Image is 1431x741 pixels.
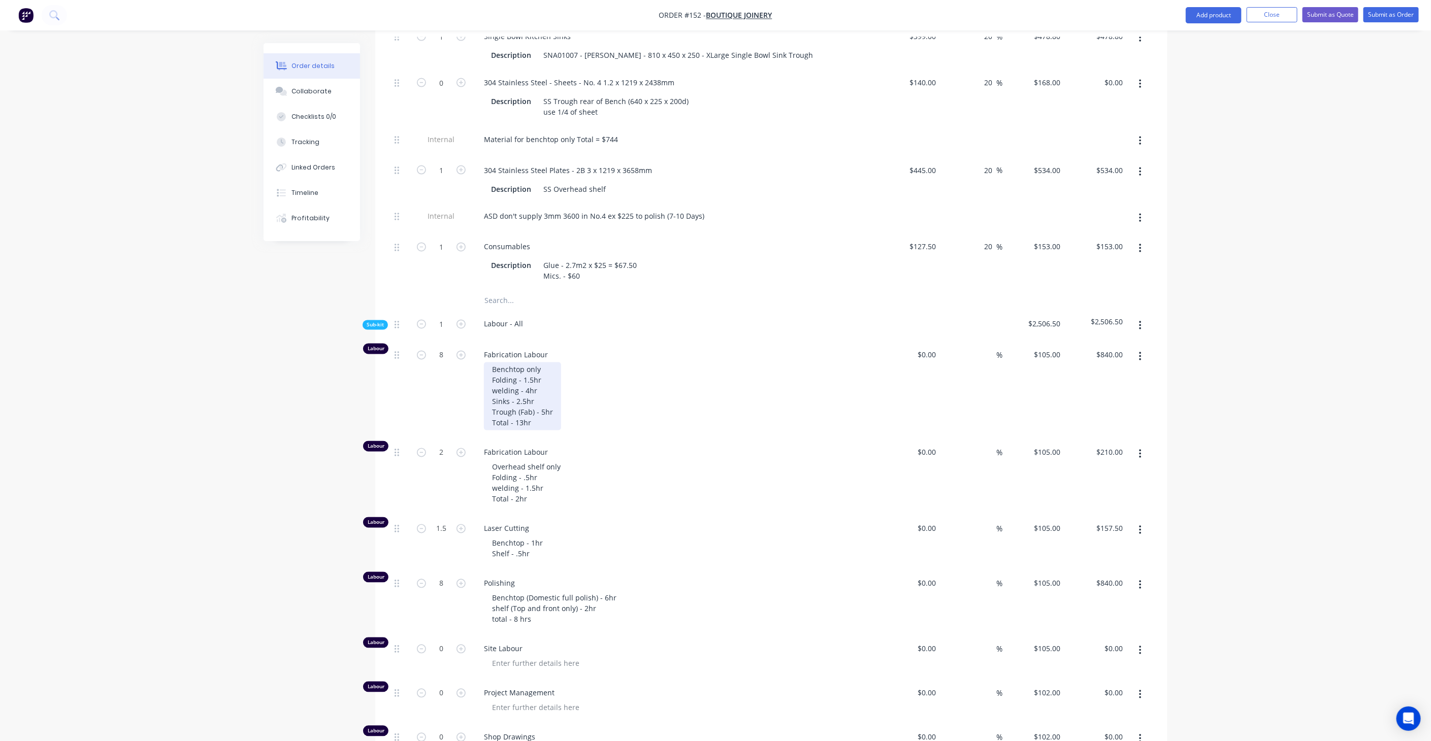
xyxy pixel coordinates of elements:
[996,77,1002,89] span: %
[476,240,538,254] div: Consumables
[539,182,610,196] div: SS Overhead shelf
[292,163,336,172] div: Linked Orders
[996,31,1002,43] span: %
[539,258,641,284] div: Glue - 2.7m2 x $25 = $67.50 Mics. - $60
[706,11,772,20] a: Boutique Joinery
[996,164,1002,176] span: %
[996,523,1002,535] span: %
[476,209,712,224] div: ASD don't supply 3mm 3600 in No.4 ex $225 to polish (7-10 Days)
[292,188,319,197] div: Timeline
[487,182,535,196] div: Description
[264,129,360,155] button: Tracking
[476,163,660,178] div: 304 Stainless Steel Plates - 2B 3 x 1219 x 3658mm
[264,180,360,206] button: Timeline
[476,75,682,90] div: 304 Stainless Steel - Sheets - No. 4 1.2 x 1219 x 2438mm
[363,726,388,736] div: Labour
[484,536,553,561] div: Benchtop - 1hr Shelf - .5hr
[484,362,561,430] div: Benchtop only Folding - 1.5hr welding - 4hr Sinks - 2.5hr Trough (Fab) - 5hr Total - 13hr
[415,134,468,145] span: Internal
[292,112,337,121] div: Checklists 0/0
[363,344,388,354] div: Labour
[484,644,874,654] span: Site Labour
[484,447,874,458] span: Fabrication Labour
[363,572,388,583] div: Labour
[264,53,360,79] button: Order details
[367,321,384,329] span: Sub-kit
[363,517,388,528] div: Labour
[996,688,1002,699] span: %
[363,441,388,452] div: Labour
[292,138,320,147] div: Tracking
[484,591,625,627] div: Benchtop (Domestic full polish) - 6hr shelf (Top and front only) - 2hr total - 8 hrs
[539,94,693,119] div: SS Trough rear of Bench (640 x 225 x 200d) use 1/4 of sheet
[363,682,388,692] div: Labour
[996,447,1002,459] span: %
[476,132,626,147] div: Material for benchtop only Total = $744
[476,317,531,331] div: Labour - All
[1069,317,1123,327] span: $2,506.50
[264,104,360,129] button: Checklists 0/0
[292,214,330,223] div: Profitability
[1363,7,1419,22] button: Submit as Order
[264,206,360,231] button: Profitability
[1303,7,1358,22] button: Submit as Quote
[484,578,874,589] span: Polishing
[487,94,535,109] div: Description
[539,48,817,62] div: SNA01007 - [PERSON_NAME] - 810 x 450 x 250 - XLarge Single Bowl Sink Trough
[264,155,360,180] button: Linked Orders
[415,211,468,222] span: Internal
[1006,319,1061,329] span: $2,506.50
[1396,706,1421,731] div: Open Intercom Messenger
[996,644,1002,655] span: %
[996,350,1002,361] span: %
[292,61,335,71] div: Order details
[484,688,874,698] span: Project Management
[264,79,360,104] button: Collaborate
[292,87,332,96] div: Collaborate
[996,242,1002,253] span: %
[1247,7,1297,22] button: Close
[996,578,1002,590] span: %
[659,11,706,20] span: Order #152 -
[18,8,34,23] img: Factory
[484,290,687,311] input: Search...
[484,460,569,507] div: Overhead shelf only Folding - .5hr welding - 1.5hr Total - 2hr
[484,523,874,534] span: Laser Cutting
[363,637,388,648] div: Labour
[487,258,535,273] div: Description
[487,48,535,62] div: Description
[484,350,874,360] span: Fabrication Labour
[1186,7,1242,23] button: Add product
